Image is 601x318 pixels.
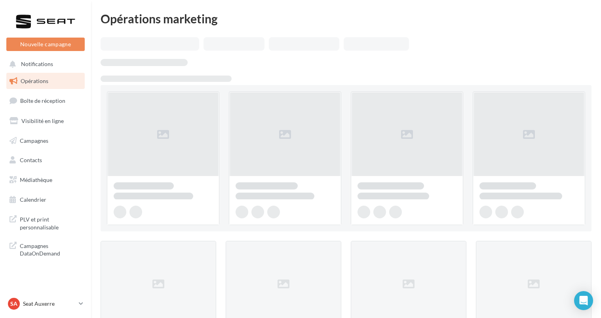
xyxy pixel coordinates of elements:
div: Opérations marketing [101,13,591,25]
span: PLV et print personnalisable [20,214,82,231]
button: Nouvelle campagne [6,38,85,51]
p: Seat Auxerre [23,300,76,308]
span: Contacts [20,157,42,163]
span: Visibilité en ligne [21,117,64,124]
a: Contacts [5,152,86,168]
span: Calendrier [20,196,46,203]
span: Opérations [21,78,48,84]
span: Boîte de réception [20,97,65,104]
a: Campagnes DataOnDemand [5,237,86,261]
div: Open Intercom Messenger [574,291,593,310]
a: Boîte de réception [5,92,86,109]
a: Médiathèque [5,172,86,188]
a: PLV et print personnalisable [5,211,86,234]
span: Campagnes [20,137,48,144]
a: Campagnes [5,132,86,149]
a: Calendrier [5,191,86,208]
span: SA [10,300,17,308]
a: Visibilité en ligne [5,113,86,129]
span: Médiathèque [20,176,52,183]
a: SA Seat Auxerre [6,296,85,311]
a: Opérations [5,73,86,89]
span: Campagnes DataOnDemand [20,240,82,257]
span: Notifications [21,61,53,68]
